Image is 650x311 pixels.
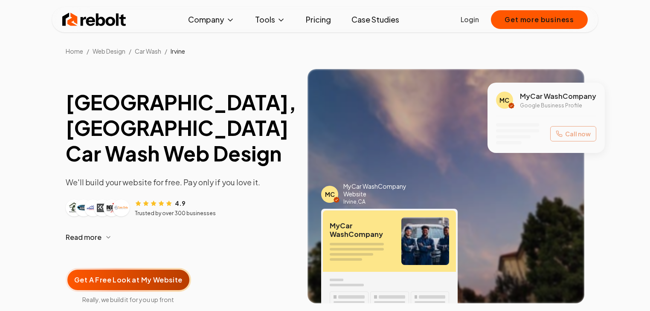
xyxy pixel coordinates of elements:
[308,69,584,303] img: Image of Irvine, CA
[66,199,294,217] article: Customer reviews
[520,102,596,109] p: Google Business Profile
[52,47,598,55] nav: Breadcrumb
[248,11,292,28] button: Tools
[299,11,338,28] a: Pricing
[66,47,83,55] a: Home
[66,254,191,304] a: Get A Free Look at My WebsiteReally, we build it for you up front
[66,232,102,242] span: Read more
[66,199,130,216] div: Customer logos
[77,201,90,215] img: Customer logo 2
[129,47,131,55] li: /
[135,210,216,217] p: Trusted by over 300 businesses
[520,91,596,101] span: My Car Wash Company
[171,47,185,55] li: Irvine
[66,176,294,188] p: We'll build your website for free. Pay only if you love it.
[461,14,479,25] a: Login
[66,89,294,166] h1: [GEOGRAPHIC_DATA], [GEOGRAPHIC_DATA] Car Wash Web Design
[67,201,81,215] img: Customer logo 1
[86,201,100,215] img: Customer logo 3
[135,199,186,207] div: Rating: 4.9 out of 5 stars
[66,295,191,304] span: Really, we build it for you up front
[96,201,109,215] img: Customer logo 4
[343,183,412,198] span: My Car Wash Company Website
[114,201,128,215] img: Customer logo 6
[165,47,167,55] li: /
[181,11,241,28] button: Company
[325,190,335,199] span: MC
[105,201,119,215] img: Customer logo 5
[87,47,89,55] li: /
[74,275,183,285] span: Get A Free Look at My Website
[175,199,186,207] span: 4.9
[491,10,588,29] button: Get more business
[135,47,161,55] a: Car Wash
[62,11,126,28] img: Rebolt Logo
[343,199,458,205] p: Irvine , CA
[499,96,509,104] span: MC
[330,222,395,239] span: My Car Wash Company
[66,227,294,248] button: Read more
[345,11,406,28] a: Case Studies
[66,268,191,292] button: Get A Free Look at My Website
[401,217,449,265] img: Car Wash team
[93,47,125,55] span: Web Design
